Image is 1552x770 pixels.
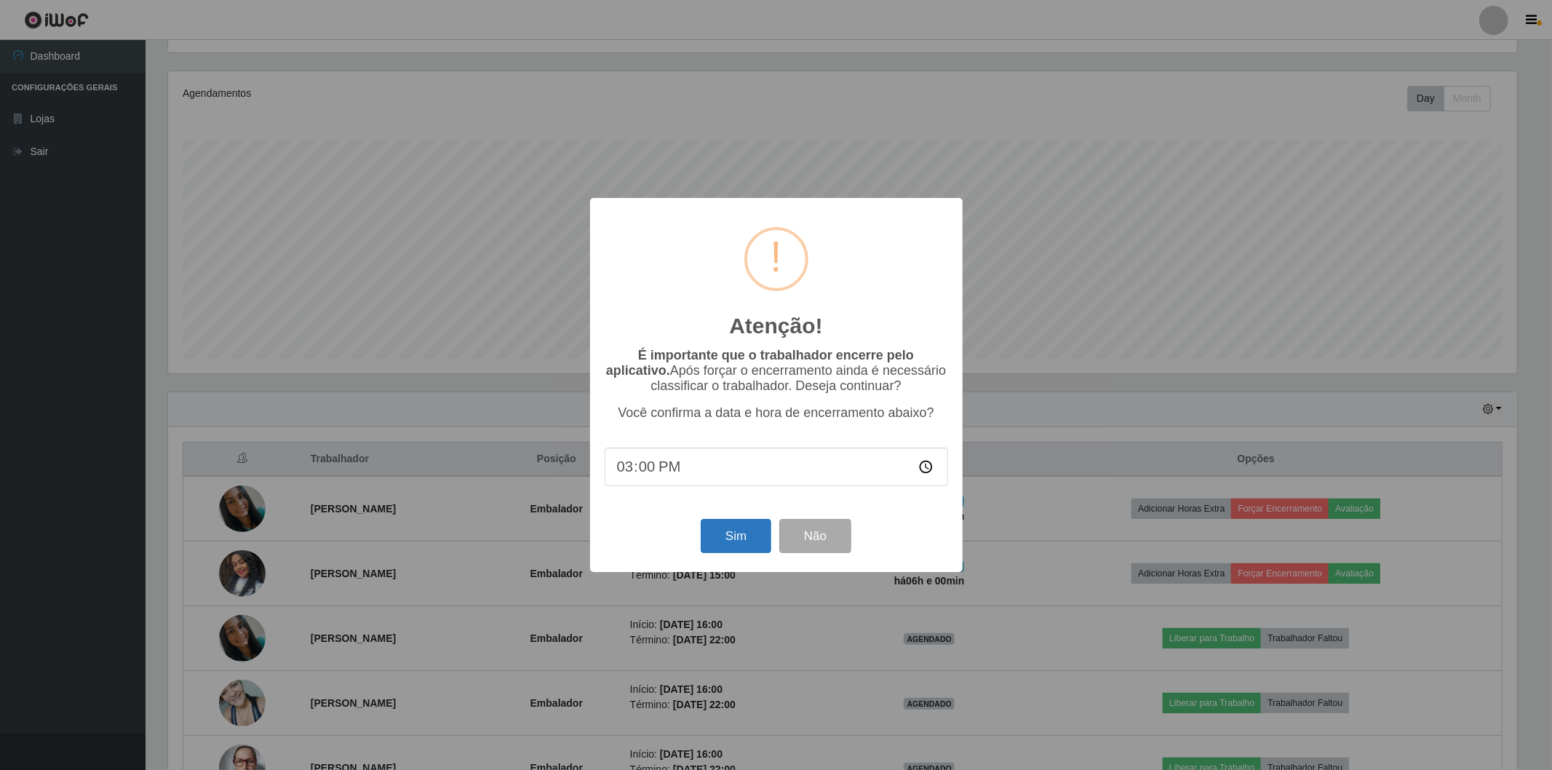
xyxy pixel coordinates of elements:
[605,348,948,394] p: Após forçar o encerramento ainda é necessário classificar o trabalhador. Deseja continuar?
[605,405,948,421] p: Você confirma a data e hora de encerramento abaixo?
[779,519,851,553] button: Não
[606,348,914,378] b: É importante que o trabalhador encerre pelo aplicativo.
[701,519,771,553] button: Sim
[729,313,822,339] h2: Atenção!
